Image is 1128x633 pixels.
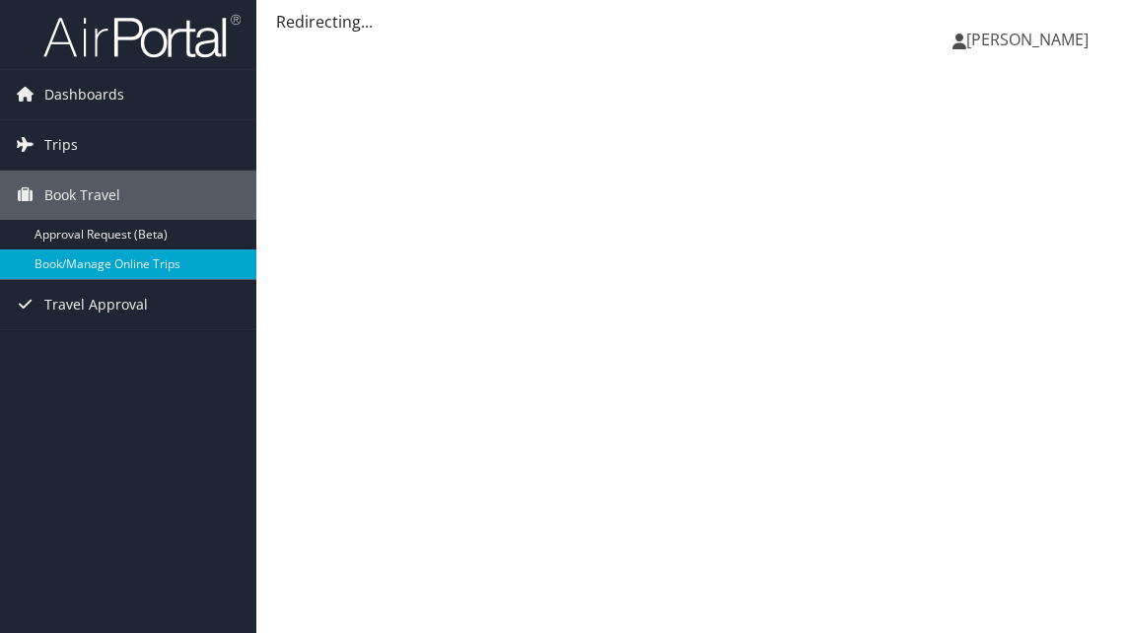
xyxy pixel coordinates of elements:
[952,10,1108,69] a: [PERSON_NAME]
[276,10,1108,34] div: Redirecting...
[44,120,78,170] span: Trips
[966,29,1089,50] span: [PERSON_NAME]
[44,280,148,329] span: Travel Approval
[44,70,124,119] span: Dashboards
[44,171,120,220] span: Book Travel
[43,13,241,59] img: airportal-logo.png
